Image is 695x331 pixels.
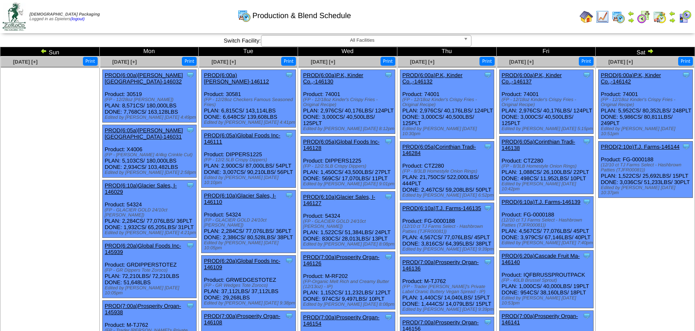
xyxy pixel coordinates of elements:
div: (12/10 ct TJ Farms Select - Hashbrown Patties (TJFR00081)) [502,218,593,228]
img: Tooltip [384,71,393,79]
img: Tooltip [285,71,293,79]
span: [DEMOGRAPHIC_DATA] Packaging [29,12,100,17]
img: Tooltip [484,318,492,326]
div: Edited by [PERSON_NAME] [DATE] 10:51pm [601,126,692,136]
img: Tooltip [186,302,194,310]
div: Edited by [PERSON_NAME] [DATE] 7:40pm [502,240,593,246]
a: PROD(7:00a)Prosperity Organ-146141 [502,313,578,326]
div: Edited by [PERSON_NAME] [DATE] 10:05pm [105,286,196,296]
img: Tooltip [682,71,690,79]
span: [DATE] [+] [112,59,137,65]
a: PROD(6:05a)Corinthian Tradi-146138 [502,139,575,151]
div: (FP - 12/28oz [PERSON_NAME]) [105,97,196,102]
div: (FP - 8/3LB Homestyle Onion Rings) [402,169,494,174]
div: (FP - GR Wedges Tote Zoroco) [204,283,295,288]
a: PROD(6:20a)Global Foods Inc-145939 [105,243,181,255]
div: (FP - GLACIER GOLD 24/10ct [PERSON_NAME]) [105,208,196,218]
a: [DATE] [+] [13,59,37,65]
a: PROD(6:05a)Corinthian Tradi-146284 [402,144,476,156]
td: Sun [0,47,100,56]
a: PROD(7:00a)Prosperity Organ-145938 [105,303,181,315]
div: Product: FG-0000188 PLAN: 4,567CS / 77,076LBS / 45PLT DONE: 3,979CS / 67,146LBS / 40PLT [499,197,593,248]
div: (FP - 12/18oz Kinder's Crispy Fries - Original Recipe) [402,97,494,107]
a: PROD(6:05a)[PERSON_NAME][GEOGRAPHIC_DATA]-146031 [105,127,183,140]
div: Edited by [PERSON_NAME] [DATE] 8:12pm [303,126,394,131]
td: Sat [596,47,695,56]
img: calendarinout.gif [653,10,666,24]
button: Print [579,57,594,66]
div: Edited by [PERSON_NAME] [DATE] 9:01pm [303,182,394,187]
div: (FP - 12/18oz Kinder's Crispy Fries - Original Recipe) [502,97,593,107]
img: arrowright.gif [669,17,676,24]
div: Product: CTZ280 PLAN: 1,088CS / 26,100LBS / 22PLT DONE: 498CS / 11,952LBS / 10PLT [499,136,593,194]
div: Product: 74001 PLAN: 2,976CS / 40,176LBS / 124PLT DONE: 3,000CS / 40,500LBS / 125PLT [301,70,395,134]
div: Edited by [PERSON_NAME] [DATE] 9:39pm [402,307,494,312]
img: Tooltip [583,251,591,260]
div: Product: DIPPERS1225 PLAN: 1,450CS / 43,500LBS / 27PLT DONE: 569CS / 17,070LBS / 11PLT [301,136,395,189]
img: arrowleft.gif [40,48,47,54]
div: Edited by [PERSON_NAME] [DATE] 10:37pm [601,185,692,195]
div: (FP-Organic Melt Rich and Creamy Butter (12/13oz) - IP) [303,279,394,289]
a: PROD(7:00a)Prosperity Organ-146126 [303,254,379,267]
div: Edited by [PERSON_NAME] [DATE] 6:52pm [402,193,494,198]
span: [DATE] [+] [509,59,534,65]
a: PROD(6:05a)Global Foods Inc-146111 [204,132,280,145]
img: calendarprod.gif [237,9,251,22]
a: PROD(6:10a)Glacier Sales, I-146029 [105,182,177,195]
a: [DATE] [+] [212,59,236,65]
img: calendarblend.gif [637,10,650,24]
img: Tooltip [583,137,591,146]
div: Product: M-RF202 PLAN: 1,152CS / 11,232LBS / 12PLT DONE: 974CS / 9,497LBS / 10PLT [301,252,395,310]
div: (12/10 ct TJ Farms Select - Hashbrown Patties (TJFR00081)) [601,163,692,173]
img: Tooltip [583,312,591,320]
div: Product: 30581 PLAN: 6,815CS / 143,114LBS DONE: 6,648CS / 139,608LBS [202,70,296,128]
span: [DATE] [+] [311,59,335,65]
td: Fri [496,47,596,56]
div: (FP - GLACIER GOLD 24/10ct [PERSON_NAME]) [204,218,295,228]
div: Edited by [PERSON_NAME] [DATE] 10:30pm [402,126,494,136]
img: arrowright.gif [647,48,654,54]
a: PROD(6:20a)Cascade Fruit Ma-146140 [502,253,580,265]
div: (FP - GR Dippers Tote Zoroco) [105,268,196,273]
img: Tooltip [484,204,492,212]
img: calendarprod.gif [612,10,625,24]
img: arrowleft.gif [669,10,676,17]
img: Tooltip [484,71,492,79]
div: Product: IQFBRUSSPROUTPACK PLAN: 1,000CS / 40,000LBS / 19PLT DONE: 954CS / 38,160LBS / 18PLT [499,251,593,308]
a: PROD(6:00a)P.K, Kinder Co.,-146130 [303,72,363,85]
button: Print [479,57,494,66]
a: PROD(7:00a)Prosperity Organ-146108 [204,313,280,326]
td: Tue [199,47,298,56]
img: Tooltip [682,142,690,151]
div: Edited by [PERSON_NAME] [DATE] 5:15pm [502,126,593,131]
img: Tooltip [583,71,591,79]
div: (FP - [PERSON_NAME] 4/4kg Crinkle Cut) [105,152,196,157]
a: PROD(6:00a)P.K, Kinder Co.,-146132 [402,72,463,85]
a: [DATE] [+] [410,59,434,65]
td: Mon [99,47,199,56]
img: Tooltip [384,313,393,321]
div: Product: 54324 PLAN: 2,284CS / 77,076LBS / 36PLT DONE: 2,386CS / 80,528LBS / 38PLT [202,190,296,253]
div: (FP - 12/18oz Kinder's Crispy Fries - Original Recipe) [601,97,692,107]
img: Tooltip [285,312,293,320]
a: PROD(6:10a)T.J. Farms-146135 [402,205,481,211]
div: Product: FG-0000188 PLAN: 4,567CS / 77,076LBS / 45PLT DONE: 3,816CS / 64,395LBS / 38PLT [400,203,494,254]
div: Product: FG-0000188 PLAN: 1,522CS / 25,692LBS / 15PLT DONE: 3,036CS / 51,233LBS / 30PLT [599,141,692,198]
a: PROD(6:20a)Global Foods Inc-146109 [204,258,280,270]
td: Wed [298,47,397,56]
div: (FP - 40LB Brussel Sprout) [502,278,593,283]
img: Tooltip [384,253,393,261]
button: Print [281,57,296,66]
div: Edited by [PERSON_NAME] [DATE] 10:05pm [204,240,295,251]
div: Product: X4006 PLAN: 5,103CS / 180,000LBS DONE: 2,934CS / 103,482LBS [102,125,196,178]
a: PROD(6:00a)[PERSON_NAME][GEOGRAPHIC_DATA]-146032 [105,72,183,85]
button: Print [182,57,197,66]
div: (FP - Trader [PERSON_NAME]'s Private Label Oranic Buttery Vegan Spread - IP) [402,284,494,294]
div: Product: GRWEDGESTOTEZ PLAN: 37,112LBS / 37,112LBS DONE: 29,268LBS [202,256,296,308]
img: Tooltip [186,241,194,250]
div: Edited by [PERSON_NAME] [DATE] 9:39pm [402,247,494,252]
img: Tooltip [484,258,492,266]
div: Product: M-TJ762 PLAN: 1,440CS / 14,040LBS / 15PLT DONE: 1,444CS / 14,079LBS / 15PLT [400,257,494,315]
